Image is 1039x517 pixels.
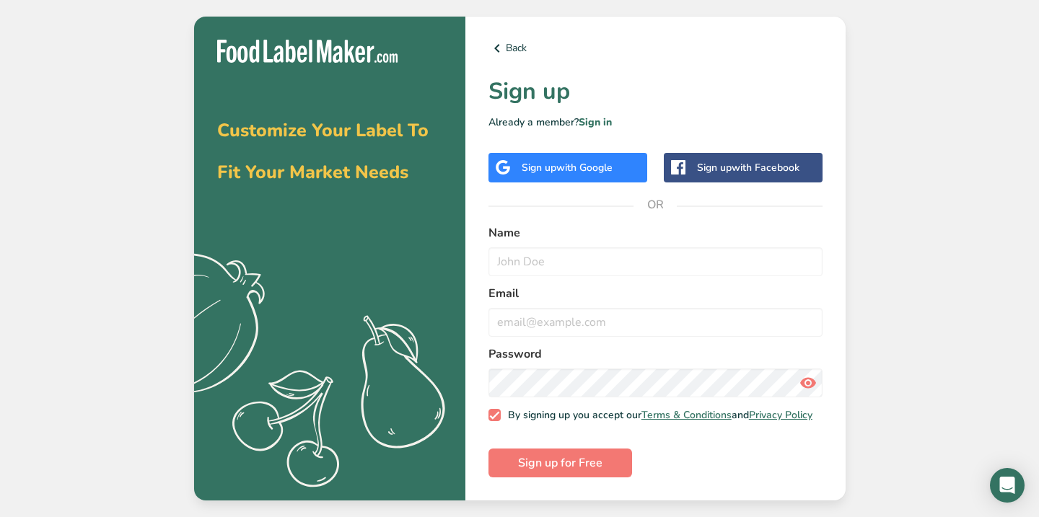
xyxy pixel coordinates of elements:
[217,40,398,63] img: Food Label Maker
[488,40,823,57] a: Back
[488,224,823,242] label: Name
[556,161,613,174] span: with Google
[990,468,1025,503] div: Open Intercom Messenger
[488,247,823,276] input: John Doe
[522,160,613,175] div: Sign up
[641,408,732,422] a: Terms & Conditions
[488,74,823,109] h1: Sign up
[634,183,677,226] span: OR
[579,115,612,129] a: Sign in
[217,118,429,185] span: Customize Your Label To Fit Your Market Needs
[488,115,823,130] p: Already a member?
[488,448,632,477] button: Sign up for Free
[501,409,812,422] span: By signing up you accept our and
[732,161,799,174] span: with Facebook
[749,408,812,422] a: Privacy Policy
[488,308,823,337] input: email@example.com
[518,454,602,472] span: Sign up for Free
[488,285,823,302] label: Email
[488,345,823,363] label: Password
[697,160,799,175] div: Sign up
